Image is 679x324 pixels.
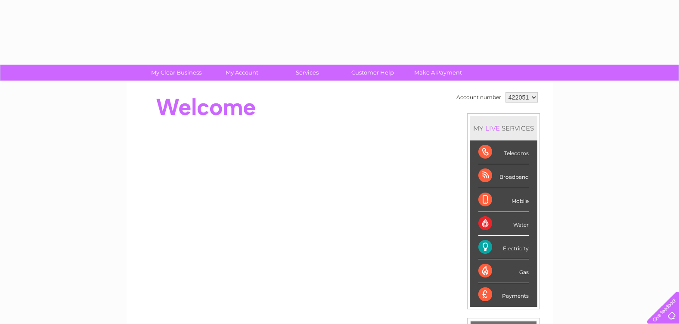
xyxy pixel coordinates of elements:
[478,164,529,188] div: Broadband
[478,283,529,306] div: Payments
[141,65,212,81] a: My Clear Business
[478,259,529,283] div: Gas
[478,140,529,164] div: Telecoms
[478,236,529,259] div: Electricity
[484,124,502,132] div: LIVE
[206,65,277,81] a: My Account
[272,65,343,81] a: Services
[478,188,529,212] div: Mobile
[454,90,503,105] td: Account number
[470,116,537,140] div: MY SERVICES
[403,65,474,81] a: Make A Payment
[478,212,529,236] div: Water
[337,65,408,81] a: Customer Help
